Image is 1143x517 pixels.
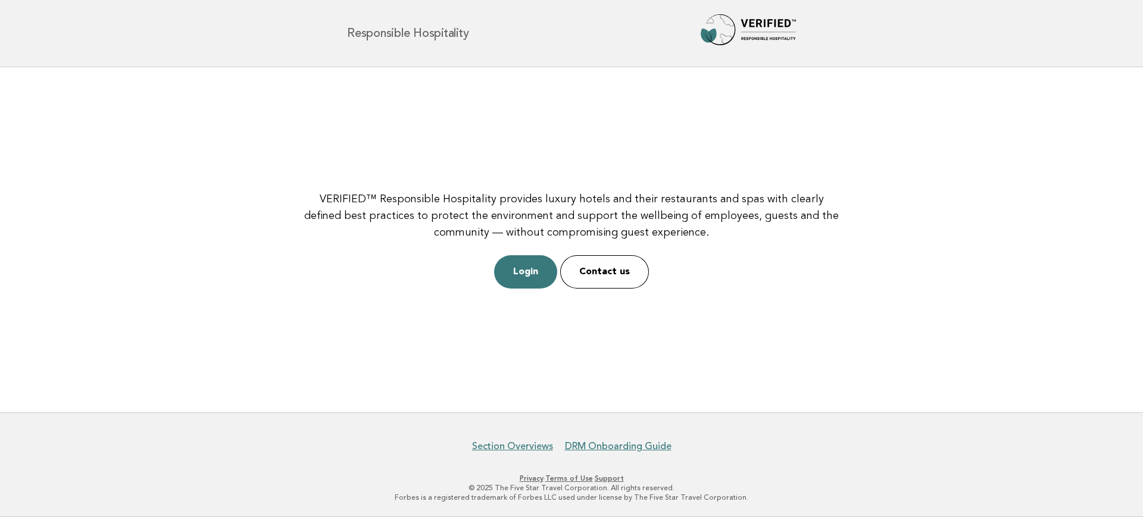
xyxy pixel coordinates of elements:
a: DRM Onboarding Guide [565,440,672,452]
a: Support [595,474,624,482]
a: Privacy [520,474,544,482]
p: © 2025 The Five Star Travel Corporation. All rights reserved. [207,483,936,493]
img: Forbes Travel Guide [701,14,796,52]
p: Forbes is a registered trademark of Forbes LLC used under license by The Five Star Travel Corpora... [207,493,936,502]
a: Login [494,255,557,289]
p: · · [207,474,936,483]
a: Contact us [560,255,649,289]
h1: Responsible Hospitality [347,27,469,39]
p: VERIFIED™ Responsible Hospitality provides luxury hotels and their restaurants and spas with clea... [300,191,843,241]
a: Section Overviews [472,440,553,452]
a: Terms of Use [545,474,593,482]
